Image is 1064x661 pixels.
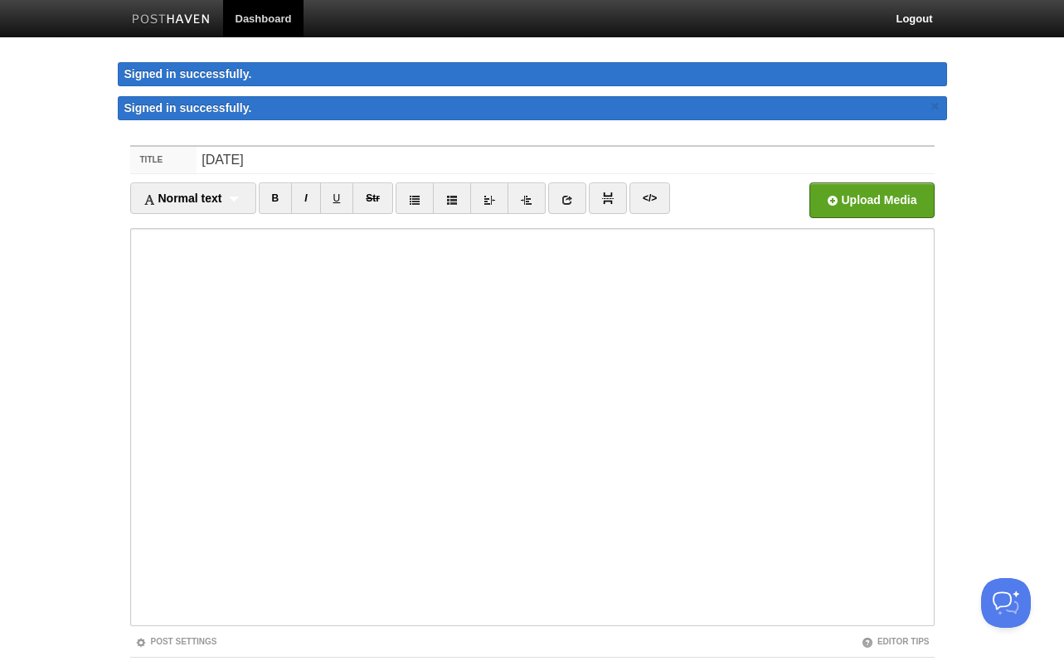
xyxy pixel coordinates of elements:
[132,14,211,27] img: Posthaven-bar
[928,96,943,117] a: ×
[352,182,393,214] a: Str
[629,182,670,214] a: </>
[143,192,222,205] span: Normal text
[981,578,1031,628] iframe: Help Scout Beacon - Open
[259,182,293,214] a: B
[124,101,252,114] span: Signed in successfully.
[366,192,380,204] del: Str
[118,62,947,86] div: Signed in successfully.
[862,637,930,646] a: Editor Tips
[602,192,614,204] img: pagebreak-icon.png
[320,182,354,214] a: U
[130,147,197,173] label: Title
[135,637,217,646] a: Post Settings
[291,182,320,214] a: I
